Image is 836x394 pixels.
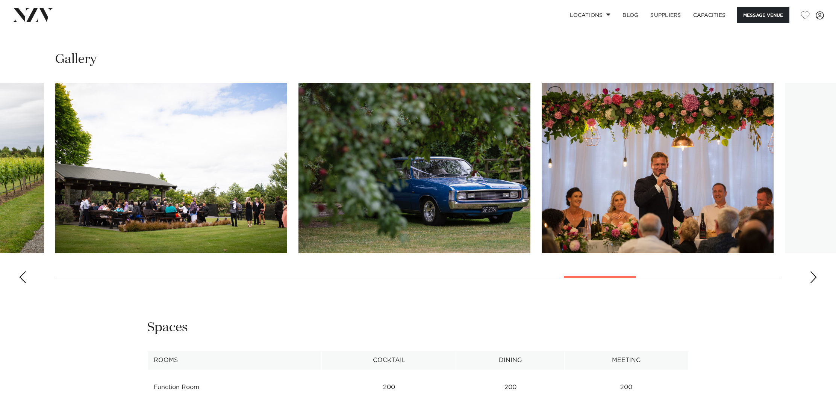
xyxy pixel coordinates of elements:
[616,7,644,23] a: BLOG
[148,351,322,370] th: Rooms
[12,8,53,22] img: nzv-logo.png
[644,7,687,23] a: SUPPLIERS
[687,7,732,23] a: Capacities
[564,351,688,370] th: Meeting
[147,319,188,336] h2: Spaces
[737,7,789,23] button: Message Venue
[55,51,97,68] h2: Gallery
[298,83,530,253] swiper-slide: 23 / 30
[55,83,287,253] swiper-slide: 22 / 30
[564,7,616,23] a: Locations
[542,83,774,253] swiper-slide: 24 / 30
[457,351,564,370] th: Dining
[321,351,457,370] th: Cocktail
